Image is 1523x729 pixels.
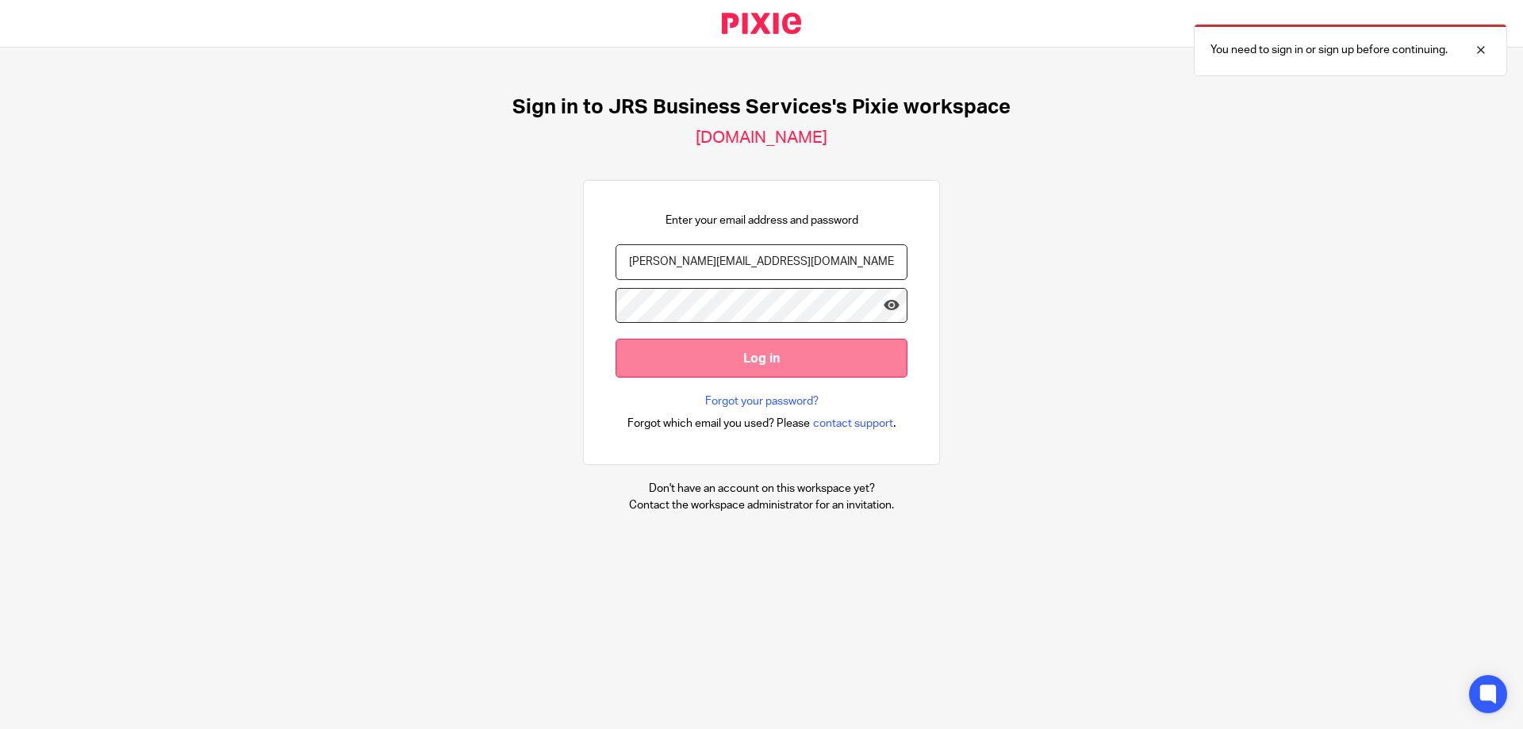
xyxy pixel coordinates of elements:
[629,497,894,513] p: Contact the workspace administrator for an invitation.
[616,339,907,378] input: Log in
[629,481,894,497] p: Don't have an account on this workspace yet?
[627,414,896,432] div: .
[696,128,827,148] h2: [DOMAIN_NAME]
[813,416,893,432] span: contact support
[705,393,819,409] a: Forgot your password?
[512,95,1011,120] h1: Sign in to JRS Business Services's Pixie workspace
[666,213,858,228] p: Enter your email address and password
[1210,42,1448,58] p: You need to sign in or sign up before continuing.
[627,416,810,432] span: Forgot which email you used? Please
[616,244,907,280] input: name@example.com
